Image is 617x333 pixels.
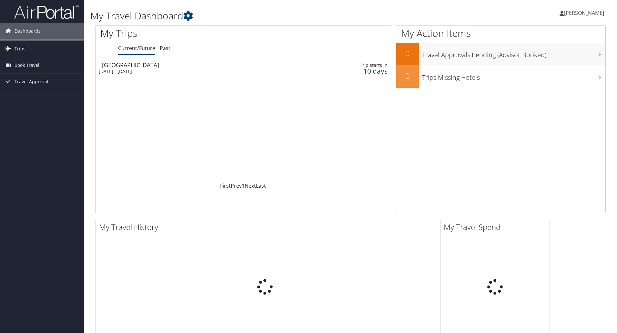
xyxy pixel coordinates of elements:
a: [PERSON_NAME] [560,3,611,23]
a: 0Trips Missing Hotels [396,65,605,88]
a: Prev [231,182,242,189]
a: 0Travel Approvals Pending (Advisor Booked) [396,43,605,65]
h2: 0 [396,48,419,59]
a: 1 [242,182,245,189]
a: Current/Future [118,45,155,52]
span: Travel Approval [15,74,48,90]
span: Trips [15,41,25,57]
span: Book Travel [15,57,39,73]
a: Past [160,45,170,52]
span: [PERSON_NAME] [564,9,604,16]
a: Next [245,182,256,189]
h1: My Trips [100,26,263,40]
div: 10 days [325,68,387,74]
h2: My Travel History [99,222,434,233]
img: airportal-logo.png [14,4,79,19]
h2: 0 [396,70,419,81]
h1: My Travel Dashboard [90,9,437,23]
a: First [220,182,231,189]
h3: Travel Approvals Pending (Advisor Booked) [422,47,605,59]
h1: My Action Items [396,26,605,40]
div: Trip starts in [325,62,387,68]
h3: Trips Missing Hotels [422,70,605,82]
div: [DATE] - [DATE] [99,68,287,74]
a: Last [256,182,266,189]
span: Dashboards [15,23,41,39]
div: [GEOGRAPHIC_DATA] [102,62,290,68]
h2: My Travel Spend [444,222,550,233]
